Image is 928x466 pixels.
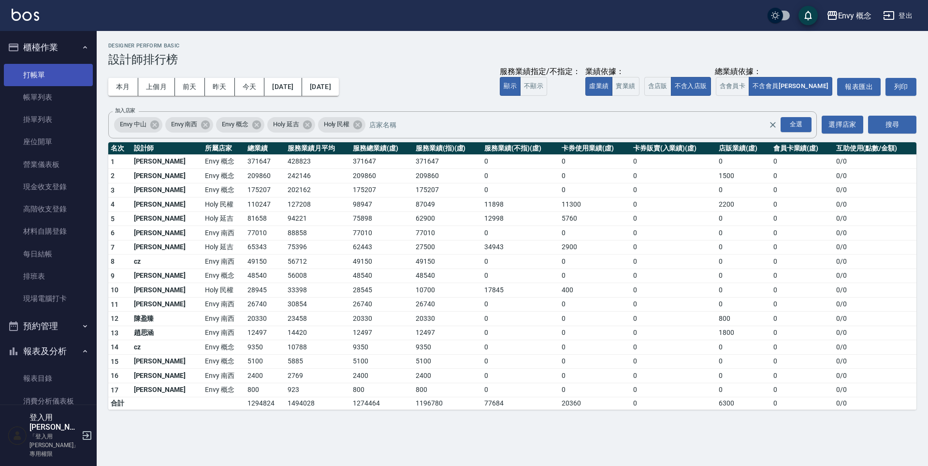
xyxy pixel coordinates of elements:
td: 87049 [413,197,482,212]
td: 48540 [413,269,482,283]
span: 15 [111,358,119,365]
td: 0 [559,354,631,369]
button: Open [779,115,813,134]
img: Person [8,426,27,445]
td: 0 [631,197,716,212]
td: 28945 [245,283,285,298]
td: Envy 概念 [203,169,246,183]
h3: 設計師排行榜 [108,53,916,66]
td: 62443 [350,240,413,255]
td: 0 [559,383,631,397]
td: 2400 [413,369,482,383]
button: 報表及分析 [4,339,93,364]
div: 業績依據： [585,67,639,77]
label: 加入店家 [115,107,135,114]
td: 0 [716,354,770,369]
td: Envy 概念 [203,154,246,169]
td: 26740 [350,297,413,312]
td: 0 / 0 [834,240,916,255]
td: [PERSON_NAME] [131,169,203,183]
td: 202162 [285,183,350,197]
td: 0 [771,383,834,397]
td: 0 [482,383,559,397]
td: 0 [482,226,559,241]
td: [PERSON_NAME] [131,269,203,283]
td: 0 [631,255,716,269]
td: 48540 [350,269,413,283]
td: 0 [771,211,834,226]
td: 23458 [285,312,350,326]
th: 所屬店家 [203,142,246,155]
span: 6 [111,229,115,237]
th: 服務業績(不指)(虛) [482,142,559,155]
button: 列印 [885,78,916,96]
td: 0 [716,211,770,226]
td: [PERSON_NAME] [131,154,203,169]
td: [PERSON_NAME] [131,197,203,212]
td: 209860 [245,169,285,183]
span: Holy 延吉 [267,120,305,129]
td: 0 [771,354,834,369]
button: 上個月 [138,78,175,96]
td: cz [131,255,203,269]
td: 209860 [413,169,482,183]
td: 98947 [350,197,413,212]
td: Envy 南西 [203,255,246,269]
a: 掛單列表 [4,108,93,131]
span: 10 [111,286,119,294]
td: cz [131,340,203,355]
td: 56712 [285,255,350,269]
td: 242146 [285,169,350,183]
button: 櫃檯作業 [4,35,93,60]
span: Holy 民權 [318,120,356,129]
td: 0 [771,340,834,355]
td: 0 [716,154,770,169]
td: 30854 [285,297,350,312]
td: 0 [631,326,716,340]
input: 店家名稱 [367,116,785,133]
td: 9350 [350,340,413,355]
span: 8 [111,257,115,265]
a: 現場電腦打卡 [4,287,93,310]
span: Envy 中山 [114,120,152,129]
div: Envy 南西 [165,117,214,133]
button: 含店販 [644,77,671,96]
td: [PERSON_NAME] [131,211,203,226]
td: 2400 [350,369,413,383]
td: 800 [245,383,285,397]
a: 現金收支登錄 [4,176,93,198]
td: 12998 [482,211,559,226]
td: 49150 [245,255,285,269]
th: 服務業績(指)(虛) [413,142,482,155]
td: 800 [350,383,413,397]
td: Holy 延吉 [203,211,246,226]
td: 陳盈臻 [131,312,203,326]
td: 0 [716,340,770,355]
button: 顯示 [500,77,521,96]
td: 49150 [413,255,482,269]
td: 0 [482,154,559,169]
td: 2769 [285,369,350,383]
span: 14 [111,343,119,351]
img: Logo [12,9,39,21]
td: 0 [771,183,834,197]
td: 0 [716,240,770,255]
a: 打帳單 [4,64,93,86]
td: [PERSON_NAME] [131,354,203,369]
span: 2 [111,172,115,180]
div: Holy 民權 [318,117,366,133]
td: 20330 [350,312,413,326]
td: 0 [771,240,834,255]
td: 0 [771,269,834,283]
td: 0 / 0 [834,183,916,197]
td: 0 [482,269,559,283]
td: 0 [631,340,716,355]
td: 9350 [245,340,285,355]
td: 0 / 0 [834,383,916,397]
td: 175207 [245,183,285,197]
td: 5100 [413,354,482,369]
button: 登出 [879,7,916,25]
td: 94221 [285,211,350,226]
td: 0 / 0 [834,269,916,283]
td: Envy 概念 [203,340,246,355]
